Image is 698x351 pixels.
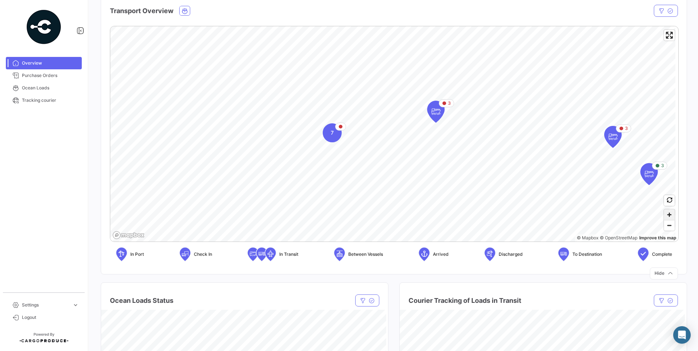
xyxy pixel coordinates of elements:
a: Overview [6,57,82,69]
span: To Destination [572,251,602,258]
span: Settings [22,302,69,308]
span: Zoom out [664,220,675,231]
button: Zoom out [664,220,675,231]
a: Tracking courier [6,94,82,107]
span: Tracking courier [22,97,79,104]
h4: Courier Tracking of Loads in Transit [409,296,521,306]
h4: Transport Overview [110,6,173,16]
span: Check In [194,251,212,258]
span: 3 [661,162,664,169]
h4: Ocean Loads Status [110,296,173,306]
div: Map marker [640,163,658,185]
span: 3 [448,100,451,107]
span: Arrived [433,251,449,258]
span: Purchase Orders [22,72,79,79]
button: Enter fullscreen [664,30,675,40]
button: Zoom in [664,209,675,220]
span: Complete [652,251,672,258]
div: Map marker [427,101,445,123]
a: Mapbox [577,235,598,240]
a: OpenStreetMap [600,235,637,240]
span: Between Vessels [348,251,383,258]
a: Ocean Loads [6,82,82,94]
span: Overview [22,60,79,66]
a: Mapbox logo [112,231,145,239]
span: In Transit [279,251,298,258]
div: Map marker [604,126,622,148]
span: 7 [331,129,334,136]
button: Ocean [180,6,190,15]
span: In Port [130,251,144,258]
div: Map marker [323,123,342,142]
img: powered-by.png [26,9,62,45]
span: Discharged [499,251,523,258]
span: Logout [22,314,79,321]
a: Map feedback [639,235,676,240]
span: 3 [625,125,628,132]
div: Abrir Intercom Messenger [673,326,691,344]
button: Hide [650,267,678,279]
canvas: Map [110,26,675,242]
span: expand_more [72,302,79,308]
span: Ocean Loads [22,85,79,91]
a: Purchase Orders [6,69,82,82]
